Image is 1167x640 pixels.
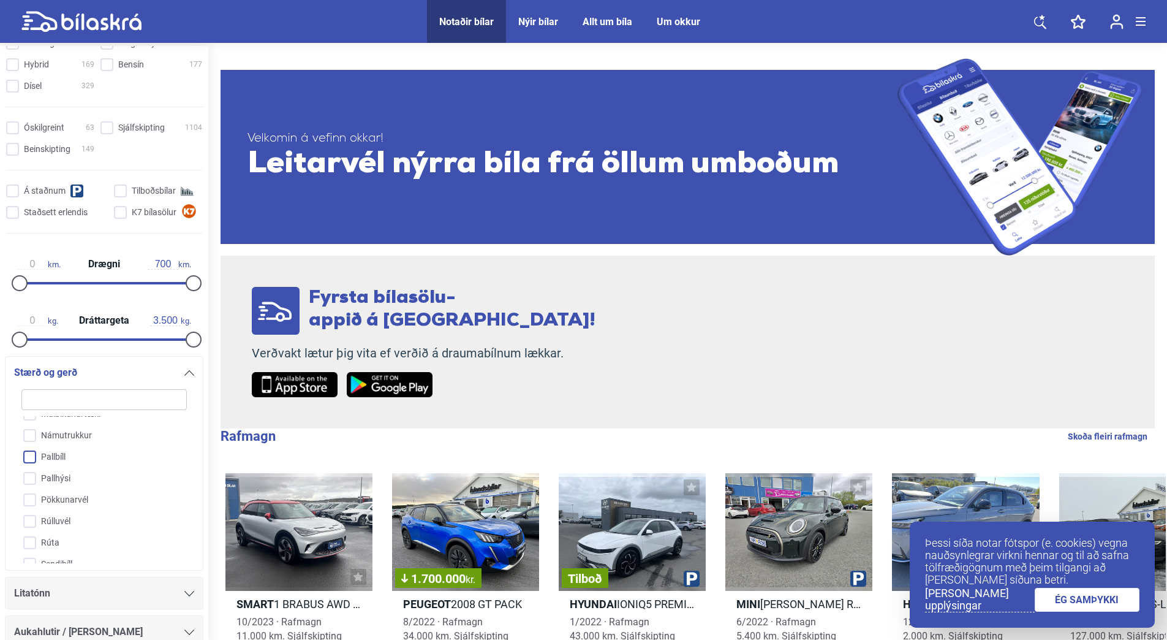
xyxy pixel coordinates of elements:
[559,597,706,611] h2: IONIQ5 PREMIUM 73KWH
[24,58,49,71] span: Hybrid
[185,121,202,134] span: 1104
[247,131,897,147] span: Velkomin á vefinn okkar!
[76,316,132,326] span: Dráttargeta
[247,147,897,183] span: Leitarvél nýrra bíla frá öllum umboðum
[225,597,372,611] h2: 1 BRABUS AWD 66KWH
[892,597,1039,611] h2: E:NY1 ADVANCE
[81,58,94,71] span: 169
[903,598,941,611] b: Honda
[925,537,1139,586] p: Þessi síða notar fótspor (e. cookies) vegna nauðsynlegrar virkni hennar og til að safna tölfræðig...
[583,16,632,28] a: Allt um bíla
[24,80,42,93] span: Dísel
[132,206,176,219] span: K7 bílasölur
[17,259,61,270] span: km.
[24,143,70,156] span: Beinskipting
[466,574,475,585] span: kr.
[1068,429,1147,444] a: Skoða fleiri rafmagn
[221,58,1155,256] a: Velkomin á vefinn okkar!Leitarvél nýrra bíla frá öllum umboðum
[518,16,558,28] a: Nýir bílar
[736,598,760,611] b: Mini
[86,121,94,134] span: 63
[17,315,58,326] span: kg.
[252,346,595,361] p: Verðvakt lætur þig vita ef verðið á draumabílnum lækkar.
[657,16,700,28] a: Um okkur
[570,598,617,611] b: Hyundai
[24,185,66,197] span: Á staðnum
[24,206,88,219] span: Staðsett erlendis
[14,364,77,381] span: Stærð og gerð
[568,573,602,585] span: Tilboð
[1035,588,1140,612] a: ÉG SAMÞYKKI
[189,58,202,71] span: 177
[24,121,64,134] span: Óskilgreint
[14,585,50,602] span: Litatónn
[150,315,191,326] span: kg.
[403,598,451,611] b: Peugeot
[81,80,94,93] span: 329
[925,587,1035,612] a: [PERSON_NAME] upplýsingar
[439,16,494,28] a: Notaðir bílar
[236,598,274,611] b: Smart
[401,573,475,585] span: 1.700.000
[725,597,872,611] h2: [PERSON_NAME] RESOLUTE EDITION
[81,143,94,156] span: 149
[309,289,595,330] span: Fyrsta bílasölu- appið á [GEOGRAPHIC_DATA]!
[118,121,165,134] span: Sjálfskipting
[118,58,144,71] span: Bensín
[148,259,191,270] span: km.
[221,429,276,444] b: Rafmagn
[1110,14,1124,29] img: user-login.svg
[85,259,123,269] span: Drægni
[392,597,539,611] h2: 2008 GT PACK
[132,185,176,197] span: Tilboðsbílar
